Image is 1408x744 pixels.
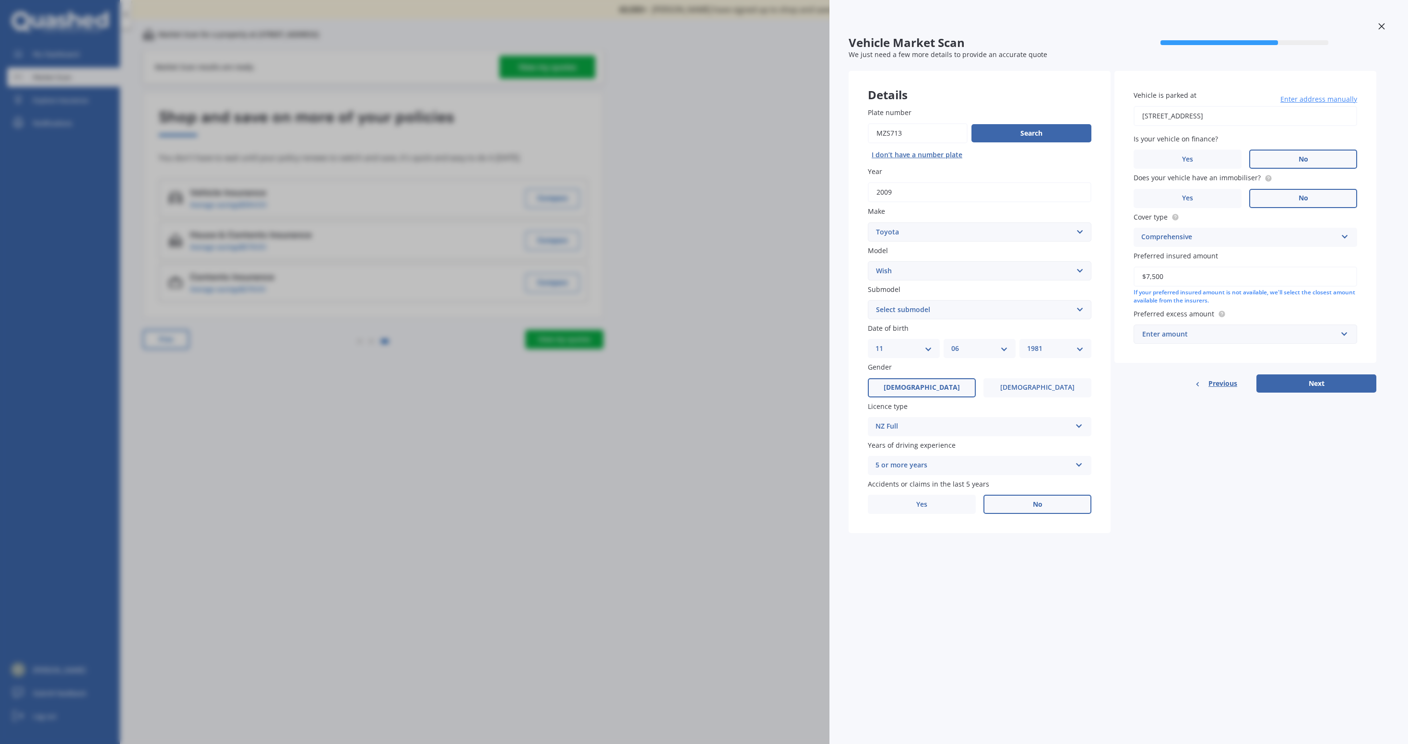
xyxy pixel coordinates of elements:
[849,36,1112,50] span: Vehicle Market Scan
[971,124,1091,142] button: Search
[876,460,1071,471] div: 5 or more years
[1141,232,1337,243] div: Comprehensive
[868,402,908,411] span: Licence type
[1256,374,1376,393] button: Next
[1134,289,1357,305] div: If your preferred insured amount is not available, we'll select the closest amount available from...
[868,108,911,117] span: Plate number
[868,324,909,333] span: Date of birth
[1142,329,1337,339] div: Enter amount
[868,479,989,488] span: Accidents or claims in the last 5 years
[868,246,888,255] span: Model
[1134,134,1218,143] span: Is your vehicle on finance?
[868,147,966,163] button: I don’t have a number plate
[1134,251,1218,260] span: Preferred insured amount
[868,182,1091,202] input: YYYY
[1033,500,1042,509] span: No
[1134,91,1196,100] span: Vehicle is parked at
[1134,174,1261,183] span: Does your vehicle have an immobiliser?
[1299,155,1308,163] span: No
[876,421,1071,432] div: NZ Full
[1182,194,1193,202] span: Yes
[1134,212,1168,221] span: Cover type
[1280,94,1357,104] span: Enter address manually
[1182,155,1193,163] span: Yes
[849,71,1111,100] div: Details
[868,167,882,176] span: Year
[1208,376,1237,391] span: Previous
[868,285,900,294] span: Submodel
[1299,194,1308,202] span: No
[1134,106,1357,126] input: Enter address
[916,500,927,509] span: Yes
[884,384,960,392] span: [DEMOGRAPHIC_DATA]
[1000,384,1075,392] span: [DEMOGRAPHIC_DATA]
[1134,309,1214,318] span: Preferred excess amount
[868,441,956,450] span: Years of driving experience
[849,50,1047,59] span: We just need a few more details to provide an accurate quote
[868,123,968,143] input: Enter plate number
[868,363,892,372] span: Gender
[868,207,885,216] span: Make
[1134,267,1357,287] input: Enter amount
